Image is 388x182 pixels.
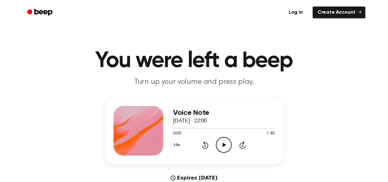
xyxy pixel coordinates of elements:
[173,130,181,137] span: 0:00
[23,7,58,19] a: Beep
[283,5,309,20] a: Log in
[35,50,353,72] h1: You were left a beep
[75,77,313,87] p: Turn up your volume and press play.
[173,140,182,150] button: 1.0x
[266,130,274,137] span: 1:45
[173,109,275,117] h3: Voice Note
[171,174,217,182] div: Expires [DATE]
[313,7,365,18] a: Create Account
[173,118,207,124] span: [DATE] · 22:00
